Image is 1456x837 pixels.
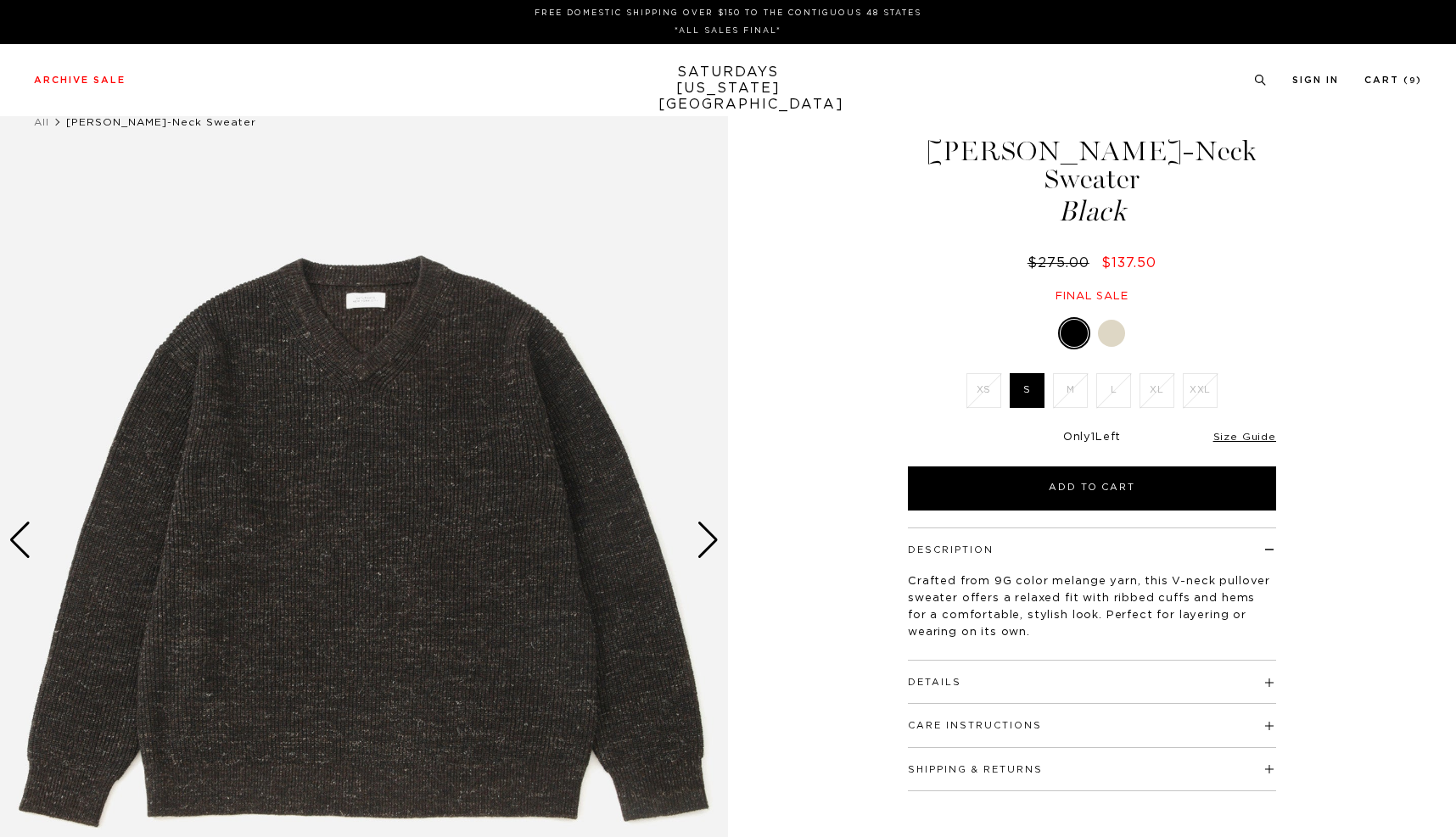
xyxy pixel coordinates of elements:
a: Archive Sale [34,75,126,85]
label: S [1010,373,1044,408]
button: Add to Cart [908,466,1276,511]
a: Size Guide [1213,432,1276,442]
small: 9 [1409,77,1416,85]
button: Care Instructions [908,721,1042,730]
button: Shipping & Returns [908,765,1043,774]
div: Previous slide [8,522,31,559]
div: Only Left [908,431,1276,445]
a: SATURDAYS[US_STATE][GEOGRAPHIC_DATA] [658,64,798,113]
a: All [34,117,49,127]
button: Details [908,678,961,687]
a: Cart (9) [1364,75,1422,85]
span: Black [905,198,1279,226]
div: Final sale [905,289,1279,304]
p: FREE DOMESTIC SHIPPING OVER $150 TO THE CONTIGUOUS 48 STATES [41,7,1415,20]
button: Description [908,545,994,555]
a: Sign In [1292,75,1339,85]
p: Crafted from 9G color melange yarn, this V-neck pullover sweater offers a relaxed fit with ribbed... [908,573,1276,641]
div: Next slide [697,522,720,559]
span: 1 [1091,432,1095,443]
p: *ALL SALES FINAL* [41,25,1415,37]
h1: [PERSON_NAME]-Neck Sweater [905,137,1279,226]
span: $137.50 [1101,256,1156,270]
del: $275.00 [1028,256,1096,270]
span: [PERSON_NAME]-Neck Sweater [66,117,256,127]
